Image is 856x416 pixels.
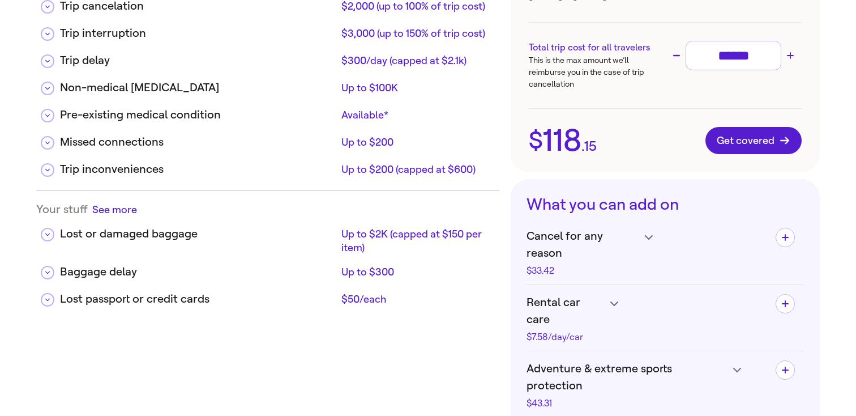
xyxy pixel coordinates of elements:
button: Decrease trip cost [670,49,683,62]
div: Trip interruption$3,000 (up to 150% of trip cost) [36,16,499,43]
input: Trip cost [691,46,776,66]
span: Rental car care [527,294,605,328]
div: Pre-existing medical conditionAvailable* [36,97,499,125]
div: Lost passport or credit cards [60,291,337,308]
div: Trip delay [60,52,337,69]
div: Baggage delayUp to $300 [36,254,499,282]
h3: What you can add on [527,195,804,214]
div: Non-medical [MEDICAL_DATA]Up to $100K [36,70,499,97]
div: Baggage delay [60,264,337,281]
h4: Rental car care$7.58/day/car [527,294,618,342]
div: Lost or damaged baggageUp to $2K (capped at $150 per item) [36,217,499,254]
span: . [581,139,584,153]
div: Up to $100K [341,81,490,95]
span: 118 [543,125,581,156]
button: See more [92,202,137,217]
div: $43.31 [527,399,727,408]
button: Add [776,228,795,247]
button: Add [776,294,795,313]
div: Trip interruption [60,25,337,42]
div: Trip delay$300/day (capped at $2.1k) [36,43,499,70]
h3: Total trip cost for all travelers [529,41,665,54]
div: Up to $300 [341,265,490,279]
h4: Adventure & extreme sports protection$43.31 [527,360,741,408]
p: This is the max amount we’ll reimburse you in the case of trip cancellation [529,54,665,90]
div: Missed connectionsUp to $200 [36,125,499,152]
span: Adventure & extreme sports protection [527,360,727,394]
h4: Cancel for any reason$33.42 [527,228,652,275]
button: Get covered [705,127,802,154]
div: $300/day (capped at $2.1k) [341,54,490,67]
div: Lost passport or credit cards$50/each [36,282,499,309]
div: Pre-existing medical condition [60,107,337,124]
div: Your stuff [36,202,499,217]
div: Up to $200 (capped at $600) [341,163,490,176]
div: $50/each [341,292,490,306]
div: $33.42 [527,266,639,275]
div: Available* [341,108,490,122]
span: Get covered [717,135,790,146]
div: Up to $200 [341,135,490,149]
div: Lost or damaged baggage [60,226,337,243]
div: Trip inconveniencesUp to $200 (capped at $600) [36,152,499,179]
div: Missed connections [60,134,337,151]
button: Add [776,360,795,380]
span: Cancel for any reason [527,228,639,262]
button: Increase trip cost [784,49,797,62]
span: /day/car [548,332,583,342]
div: Trip inconveniences [60,161,337,178]
div: $7.58 [527,333,605,342]
div: Up to $2K (capped at $150 per item) [341,227,490,254]
div: Non-medical [MEDICAL_DATA] [60,79,337,96]
span: $ [529,129,543,152]
span: 15 [584,139,597,153]
div: $3,000 (up to 150% of trip cost) [341,27,490,40]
